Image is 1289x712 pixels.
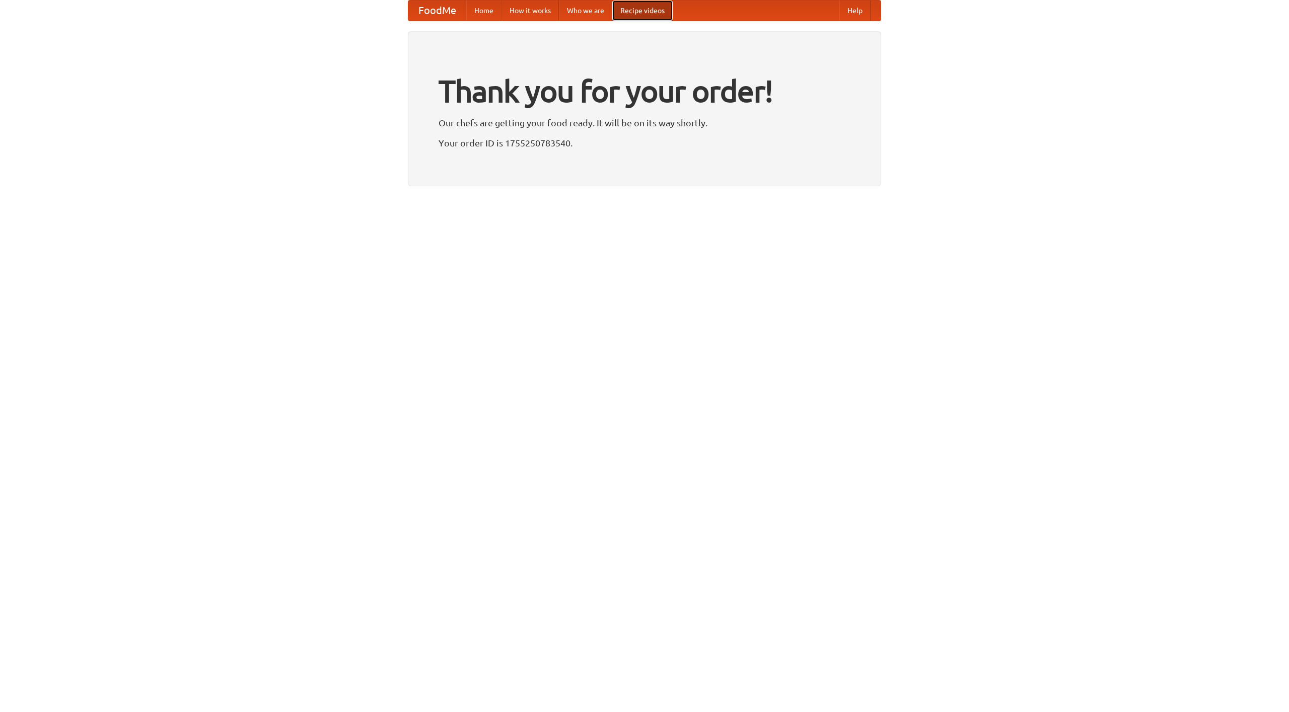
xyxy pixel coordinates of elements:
h1: Thank you for your order! [439,67,850,115]
a: Recipe videos [612,1,673,21]
a: FoodMe [408,1,466,21]
a: Help [839,1,871,21]
p: Our chefs are getting your food ready. It will be on its way shortly. [439,115,850,130]
p: Your order ID is 1755250783540. [439,135,850,150]
a: How it works [502,1,559,21]
a: Home [466,1,502,21]
a: Who we are [559,1,612,21]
